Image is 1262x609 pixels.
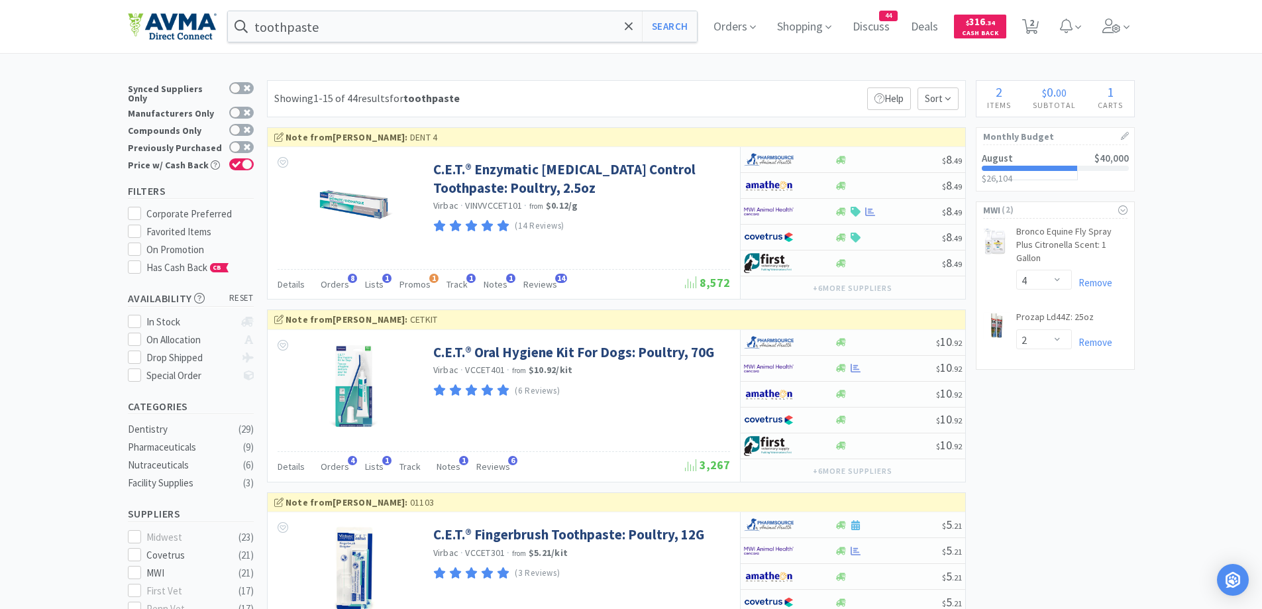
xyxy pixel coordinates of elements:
span: 1 [382,274,392,283]
p: (6 Reviews) [515,384,560,398]
span: $ [936,441,940,451]
div: ( 3 ) [243,475,254,491]
div: Favorited Items [146,224,254,240]
span: 44 [880,11,897,21]
a: August$40,000$26,104 [976,145,1134,191]
h5: Filters [128,184,254,199]
span: 1 [459,456,468,465]
img: 67d67680309e4a0bb49a5ff0391dcc42_6.png [744,436,794,456]
button: Search [642,11,697,42]
span: 1 [466,274,476,283]
strong: $5.21 / kit [529,547,568,559]
div: Price w/ Cash Back [128,158,223,170]
img: e0ae415e26b449dc9746e806255054fa_393331.png [311,160,397,247]
span: 1 [429,274,439,283]
span: VCCET401 [465,364,505,376]
a: Discuss44 [847,21,895,33]
h4: Items [976,99,1022,111]
h4: Carts [1087,99,1134,111]
span: Reviews [523,278,557,290]
div: Previously Purchased [128,141,223,152]
span: . 49 [952,233,962,243]
div: Showing 1-15 of 44 results [274,90,460,107]
div: ( 29 ) [238,421,254,437]
span: . 21 [952,547,962,557]
span: . 92 [952,390,962,400]
span: 8 [348,274,357,283]
img: f6b2451649754179b5b4e0c70c3f7cb0_2.png [744,359,794,378]
span: $ [942,521,946,531]
span: 5 [942,569,962,584]
div: ( 9 ) [243,439,254,455]
span: . 92 [952,364,962,374]
button: +6more suppliers [806,462,898,480]
span: $ [936,364,940,374]
img: 7915dbd3f8974342a4dc3feb8efc1740_58.png [744,150,794,170]
span: $ [942,182,946,192]
div: Nutraceuticals [128,457,235,473]
div: Facility Supplies [128,475,235,491]
span: 4 [348,456,357,465]
span: . 21 [952,521,962,531]
strong: $0.12 / g [546,199,578,211]
span: $ [942,207,946,217]
img: 67d67680309e4a0bb49a5ff0391dcc42_6.png [744,253,794,273]
img: 3331a67d23dc422aa21b1ec98afbf632_11.png [744,384,794,404]
a: 2 [1017,23,1044,34]
div: CETKIT [274,312,959,327]
h1: Monthly Budget [983,128,1128,145]
div: Special Order [146,368,235,384]
span: $ [966,19,969,27]
span: 10 [936,334,962,349]
a: C.E.T.® Enzymatic [MEDICAL_DATA] Control Toothpaste: Poultry, 2.5oz [433,160,727,197]
span: 8 [942,152,962,167]
span: ( 2 ) [1000,203,1114,217]
span: from [512,366,527,375]
span: . 49 [952,182,962,192]
span: 0 [1047,83,1053,100]
span: $ [942,547,946,557]
span: Orders [321,461,349,472]
span: . 34 [985,19,995,27]
span: VCCET301 [465,547,505,559]
span: . 21 [952,598,962,608]
a: Remove [1072,276,1112,289]
a: Remove [1072,336,1112,349]
span: . 21 [952,573,962,582]
span: CB [211,264,224,272]
span: reset [229,292,254,305]
div: DENT 4 [274,130,959,144]
a: Bronco Equine Fly Spray Plus Citronella Scent: 1 Gallon [1016,225,1128,270]
div: On Allocation [146,332,235,348]
img: 04f0375caa354eda98b1574beb87b0c6_142571.png [983,312,1010,339]
span: 8 [942,178,962,193]
span: 2 [996,83,1002,100]
img: f6b2451649754179b5b4e0c70c3f7cb0_2.png [744,541,794,561]
span: · [507,547,509,559]
span: Lists [365,278,384,290]
p: (14 Reviews) [515,219,564,233]
div: ( 21 ) [238,565,254,581]
span: 8,572 [685,275,730,290]
span: Reviews [476,461,510,472]
span: Lists [365,461,384,472]
span: for [390,91,460,105]
p: (3 Reviews) [515,567,560,581]
span: · [524,199,527,211]
img: e4e33dab9f054f5782a47901c742baa9_102.png [128,13,217,40]
span: . 49 [952,156,962,166]
span: $26,104 [982,172,1012,184]
h5: Categories [128,399,254,414]
img: 7915dbd3f8974342a4dc3feb8efc1740_58.png [744,333,794,353]
strong: Note from [PERSON_NAME] : [286,496,408,508]
img: 3331a67d23dc422aa21b1ec98afbf632_11.png [744,567,794,586]
strong: Note from [PERSON_NAME] : [286,313,408,325]
span: Notes [484,278,507,290]
span: . 92 [952,441,962,451]
img: 77fca1acd8b6420a9015268ca798ef17_1.png [744,410,794,430]
input: Search by item, sku, manufacturer, ingredient, size... [228,11,698,42]
span: Orders [321,278,349,290]
span: $ [936,415,940,425]
div: ( 21 ) [238,547,254,563]
span: VINVVCCET101 [465,199,522,211]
